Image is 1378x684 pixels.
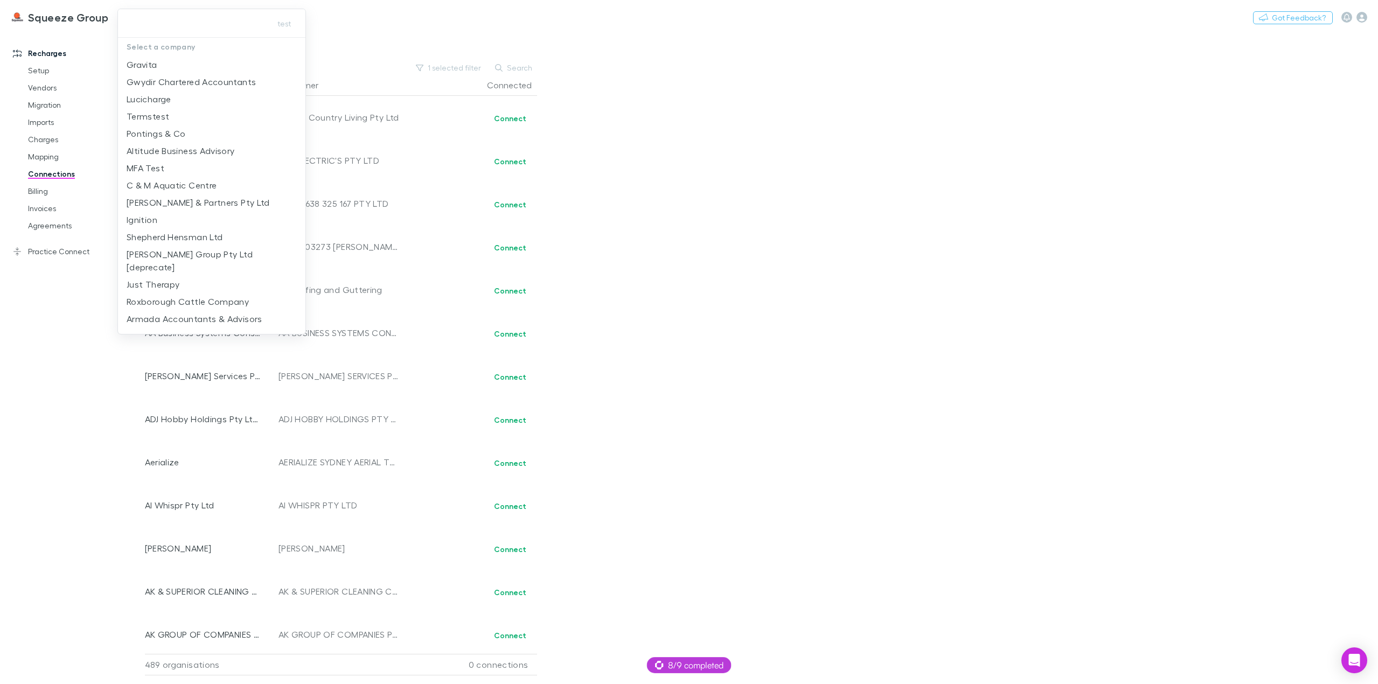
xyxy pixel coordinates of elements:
p: MFA Test [127,162,164,175]
span: test [277,17,291,30]
p: Altitude Business Advisory [127,144,235,157]
p: Shepherd Hensman Ltd [127,231,222,243]
p: Gravita [127,58,157,71]
button: test [267,17,301,30]
p: Ignition [127,213,157,226]
p: Select a company [118,38,305,56]
p: C & M Aquatic Centre [127,179,217,192]
p: [PERSON_NAME] & Partners Pty Ltd [127,196,270,209]
p: Lucicharge [127,93,171,106]
p: Roxborough Cattle Company [127,295,249,308]
p: Gwydir Chartered Accountants [127,75,256,88]
div: Open Intercom Messenger [1341,647,1367,673]
p: Just Therapy [127,278,179,291]
p: [PERSON_NAME] Group Pty Ltd [deprecate] [127,248,297,274]
p: Pontings & Co [127,127,186,140]
p: Armada Accountants & Advisors [127,312,262,325]
p: Termstest [127,110,169,123]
